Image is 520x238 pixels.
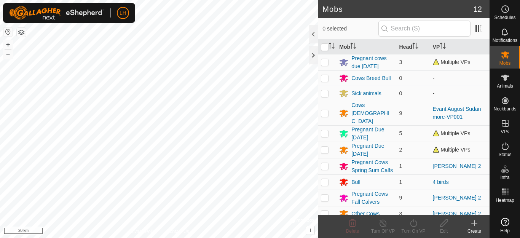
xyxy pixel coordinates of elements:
button: – [3,50,13,59]
span: Notifications [493,38,517,43]
div: Turn Off VP [368,228,398,235]
button: Reset Map [3,27,13,37]
span: Delete [346,228,359,234]
div: Bull [351,178,360,186]
span: Animals [497,84,513,88]
div: Turn On VP [398,228,429,235]
a: Contact Us [166,228,189,235]
span: i [309,227,311,233]
div: Other Cows [351,210,380,218]
td: - [430,86,490,101]
span: Help [500,228,510,233]
button: + [3,40,13,49]
p-sorticon: Activate to sort [350,44,356,50]
span: 0 [399,90,402,96]
span: 3 [399,59,402,65]
input: Search (S) [378,21,471,37]
div: Pregnant Due [DATE] [351,126,393,142]
div: Edit [429,228,459,235]
a: [PERSON_NAME] 2 [433,195,481,201]
img: Gallagher Logo [9,6,104,20]
div: Pregnant cows due [DATE] [351,54,393,70]
p-sorticon: Activate to sort [440,44,446,50]
span: VPs [501,129,509,134]
th: Mob [336,40,396,54]
a: 4 birds [433,179,449,185]
span: 5 [399,130,402,136]
h2: Mobs [322,5,474,14]
button: Map Layers [17,28,26,37]
span: Mobs [499,61,510,65]
span: Multiple VPs [433,147,471,153]
a: [PERSON_NAME] 2 [433,211,481,217]
div: Pregnant Cows Spring Sum Calfs [351,158,393,174]
span: 9 [399,110,402,116]
p-sorticon: Activate to sort [412,44,418,50]
th: VP [430,40,490,54]
span: 2 [399,147,402,153]
span: 3 [399,211,402,217]
button: i [306,226,314,235]
span: 1 [399,163,402,169]
span: Status [498,152,511,157]
span: 9 [399,195,402,201]
span: LH [120,9,126,17]
span: Infra [500,175,509,180]
span: Schedules [494,15,515,20]
div: Create [459,228,490,235]
a: Help [490,215,520,236]
div: Pregnant Due [DATE] [351,142,393,158]
span: Neckbands [493,107,516,111]
span: Heatmap [496,198,514,203]
a: [PERSON_NAME] 2 [433,163,481,169]
a: Privacy Policy [129,228,158,235]
span: Multiple VPs [433,59,471,65]
div: Sick animals [351,89,381,97]
span: Multiple VPs [433,130,471,136]
div: Cows Breed Bull [351,74,391,82]
span: 0 selected [322,25,378,33]
td: - [430,70,490,86]
div: Cows [DEMOGRAPHIC_DATA] [351,101,393,125]
span: 12 [474,3,482,15]
th: Head [396,40,430,54]
div: Pregnant Cows Fall Calvers [351,190,393,206]
p-sorticon: Activate to sort [329,44,335,50]
a: Evant August Sudan more-VP001 [433,106,481,120]
span: 0 [399,75,402,81]
span: 1 [399,179,402,185]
